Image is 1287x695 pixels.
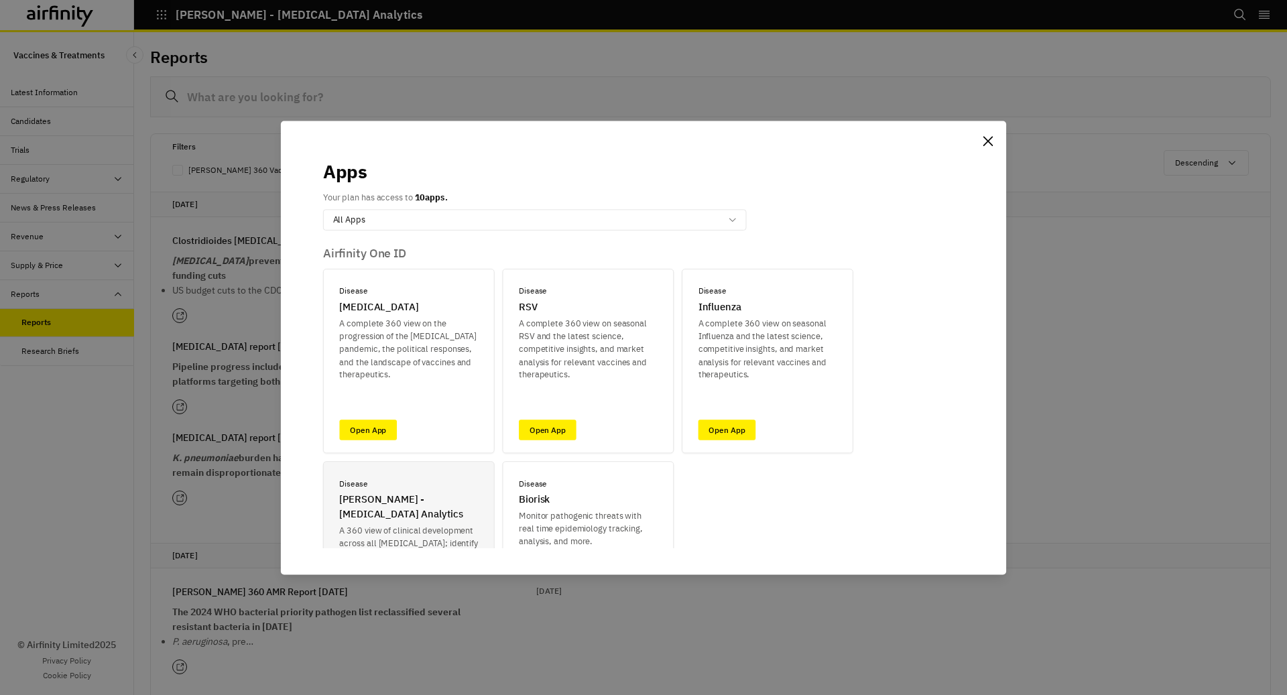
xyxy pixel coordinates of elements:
p: Disease [519,477,547,489]
p: Apps [323,157,367,185]
p: All Apps [333,213,365,226]
p: Airfinity One ID [323,246,964,261]
p: Disease [339,285,367,297]
a: Open App [519,419,576,439]
p: Your plan has access to [323,190,448,203]
b: 10 apps. [415,191,448,202]
p: Disease [339,477,367,489]
a: Open App [339,419,397,439]
p: Biorisk [519,491,550,506]
p: Monitor pathogenic threats with real time epidemiology tracking, analysis, and more. [519,509,658,548]
a: Open App [698,419,756,439]
p: A complete 360 view on the progression of the [MEDICAL_DATA] pandemic, the political responses, a... [339,316,478,381]
button: Close [977,130,998,151]
p: Disease [698,285,727,297]
p: [PERSON_NAME] - [MEDICAL_DATA] Analytics [339,491,478,521]
p: A complete 360 view on seasonal Influenza and the latest science, competitive insights, and marke... [698,316,837,381]
p: A 360 view of clinical development across all [MEDICAL_DATA]; identify opportunities and track ch... [339,524,478,588]
p: RSV [519,299,538,314]
p: A complete 360 view on seasonal RSV and the latest science, competitive insights, and market anal... [519,316,658,381]
p: [MEDICAL_DATA] [339,299,418,314]
p: Influenza [698,299,741,314]
p: Disease [519,285,547,297]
